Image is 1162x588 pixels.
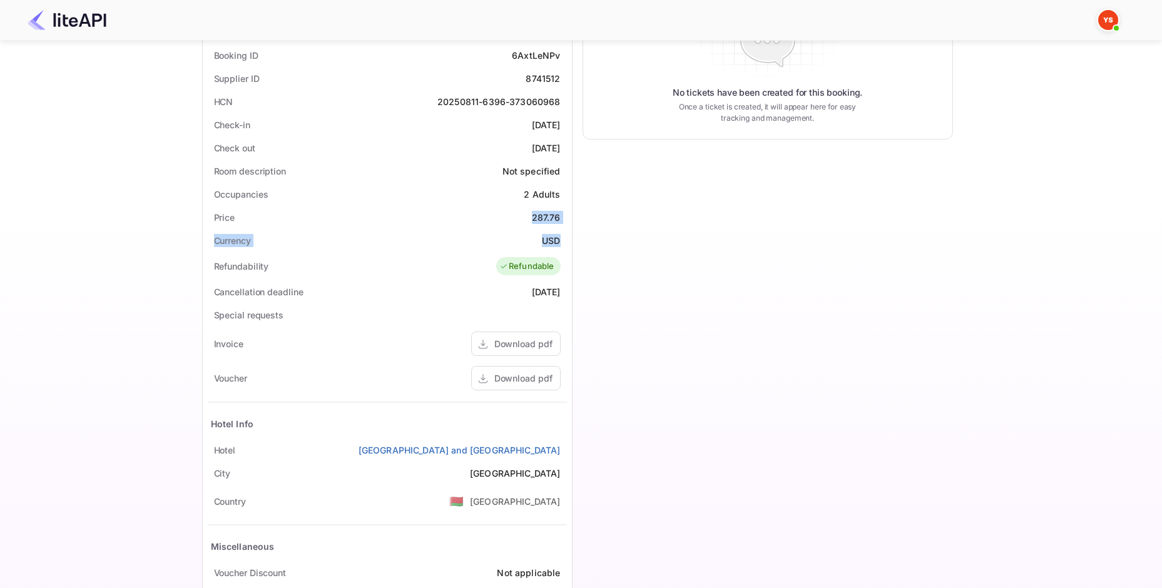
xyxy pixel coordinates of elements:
[494,337,553,350] div: Download pdf
[524,188,560,201] div: 2 Adults
[214,118,250,131] div: Check-in
[502,165,561,178] div: Not specified
[669,101,867,124] p: Once a ticket is created, it will appear here for easy tracking and management.
[214,49,258,62] div: Booking ID
[28,10,106,30] img: LiteAPI Logo
[470,467,561,480] div: [GEOGRAPHIC_DATA]
[470,495,561,508] div: [GEOGRAPHIC_DATA]
[437,95,560,108] div: 20250811-6396-373060968
[532,285,561,298] div: [DATE]
[526,72,560,85] div: 8741512
[497,566,560,579] div: Not applicable
[359,444,561,457] a: [GEOGRAPHIC_DATA] and [GEOGRAPHIC_DATA]
[214,566,286,579] div: Voucher Discount
[673,86,863,99] p: No tickets have been created for this booking.
[214,141,255,155] div: Check out
[532,211,561,224] div: 287.76
[214,260,269,273] div: Refundability
[211,417,254,430] div: Hotel Info
[214,234,251,247] div: Currency
[449,490,464,512] span: United States
[512,49,560,62] div: 6AxtLeNPv
[214,72,260,85] div: Supplier ID
[214,165,286,178] div: Room description
[214,372,247,385] div: Voucher
[214,188,268,201] div: Occupancies
[499,260,554,273] div: Refundable
[214,467,231,480] div: City
[494,372,553,385] div: Download pdf
[214,211,235,224] div: Price
[1098,10,1118,30] img: Yandex Support
[214,95,233,108] div: HCN
[214,308,283,322] div: Special requests
[214,337,243,350] div: Invoice
[532,118,561,131] div: [DATE]
[214,444,236,457] div: Hotel
[542,234,560,247] div: USD
[532,141,561,155] div: [DATE]
[211,540,275,553] div: Miscellaneous
[214,285,303,298] div: Cancellation deadline
[214,495,246,508] div: Country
